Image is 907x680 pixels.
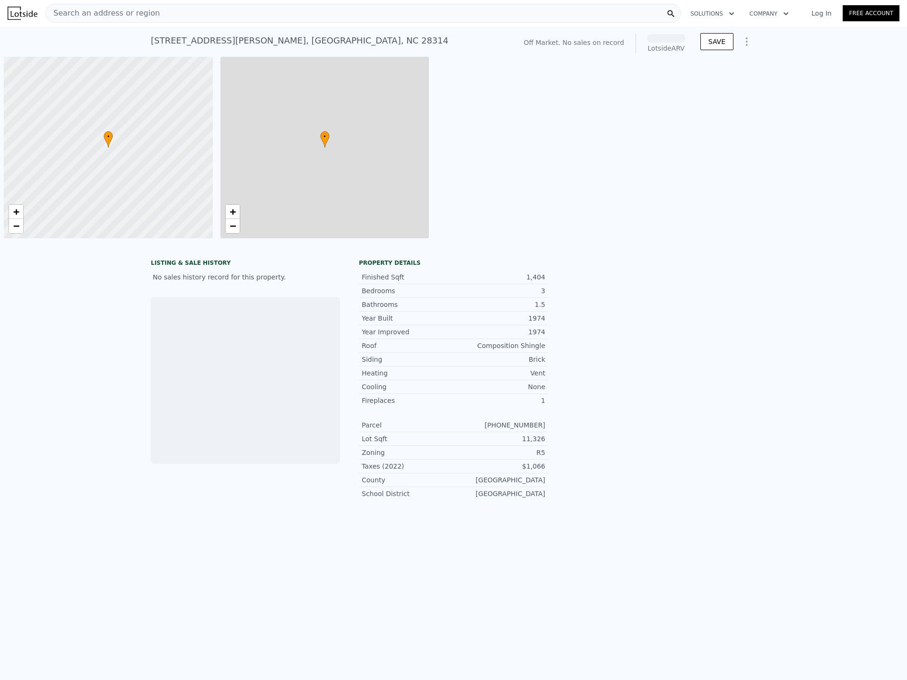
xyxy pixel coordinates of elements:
div: 1974 [453,327,545,337]
button: SAVE [700,33,733,50]
div: Zoning [362,448,453,457]
div: Lot Sqft [362,434,453,444]
span: + [13,206,19,218]
span: + [229,206,235,218]
div: 3 [453,286,545,296]
div: [GEOGRAPHIC_DATA] [453,489,545,498]
div: Siding [362,355,453,364]
img: Lotside [8,7,37,20]
div: Lotside ARV [647,44,685,53]
a: Zoom out [226,219,240,233]
div: Off Market. No sales on record [523,38,624,47]
div: Finished Sqft [362,272,453,282]
a: Free Account [843,5,899,21]
div: Brick [453,355,545,364]
button: Solutions [683,5,742,22]
a: Zoom in [9,205,23,219]
span: • [104,132,113,141]
div: Year Built [362,314,453,323]
div: 11,326 [453,434,545,444]
div: Bathrooms [362,300,453,309]
div: Parcel [362,420,453,430]
span: • [320,132,330,141]
span: Search an address or region [46,8,160,19]
div: Fireplaces [362,396,453,405]
div: 1974 [453,314,545,323]
div: Year Improved [362,327,453,337]
button: Show Options [737,32,756,51]
div: School District [362,489,453,498]
span: − [229,220,235,232]
a: Zoom in [226,205,240,219]
div: [GEOGRAPHIC_DATA] [453,475,545,485]
div: None [453,382,545,392]
div: County [362,475,453,485]
div: • [320,131,330,148]
a: Log In [800,9,843,18]
div: [PHONE_NUMBER] [453,420,545,430]
div: Vent [453,368,545,378]
div: 1,404 [453,272,545,282]
div: 1 [453,396,545,405]
div: 1.5 [453,300,545,309]
div: $1,066 [453,462,545,471]
img: Lotside [646,580,677,610]
div: Taxes (2022) [362,462,453,471]
span: − [13,220,19,232]
div: R5 [453,448,545,457]
div: Property details [359,259,548,267]
div: Bedrooms [362,286,453,296]
div: Composition Shingle [453,341,545,350]
div: LISTING & SALE HISTORY [151,259,340,269]
button: Company [742,5,796,22]
div: Roof [362,341,453,350]
div: • [104,131,113,148]
div: Cooling [362,382,453,392]
div: No sales history record for this property. [151,269,340,286]
div: Heating [362,368,453,378]
div: [STREET_ADDRESS][PERSON_NAME] , [GEOGRAPHIC_DATA] , NC 28314 [151,34,448,47]
a: Zoom out [9,219,23,233]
